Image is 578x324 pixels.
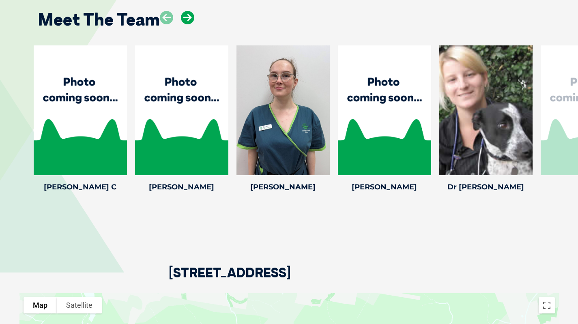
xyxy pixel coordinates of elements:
button: Show street map [24,297,57,313]
h4: [PERSON_NAME] C [34,183,127,191]
button: Show satellite imagery [57,297,102,313]
h4: [PERSON_NAME] [338,183,431,191]
h2: Meet The Team [38,11,160,28]
h2: [STREET_ADDRESS] [169,266,291,293]
h4: [PERSON_NAME] [135,183,228,191]
h4: Dr [PERSON_NAME] [439,183,533,191]
button: Toggle fullscreen view [539,297,555,313]
h4: [PERSON_NAME] [236,183,330,191]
